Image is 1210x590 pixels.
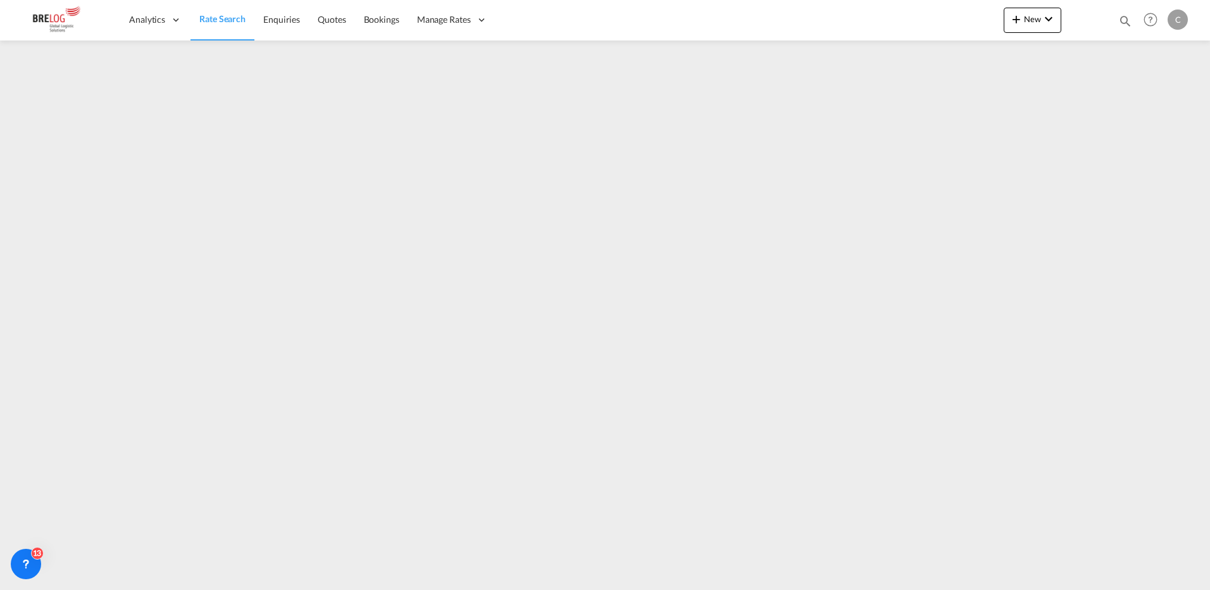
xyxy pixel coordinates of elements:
[417,13,471,26] span: Manage Rates
[199,13,246,24] span: Rate Search
[1009,14,1056,24] span: New
[1140,9,1161,30] span: Help
[1009,11,1024,27] md-icon: icon-plus 400-fg
[263,14,300,25] span: Enquiries
[19,6,104,34] img: daae70a0ee2511ecb27c1fb462fa6191.png
[1168,9,1188,30] div: c
[1041,11,1056,27] md-icon: icon-chevron-down
[129,13,165,26] span: Analytics
[1140,9,1168,32] div: Help
[318,14,346,25] span: Quotes
[1118,14,1132,33] div: icon-magnify
[1118,14,1132,28] md-icon: icon-magnify
[1004,8,1061,33] button: icon-plus 400-fgNewicon-chevron-down
[364,14,399,25] span: Bookings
